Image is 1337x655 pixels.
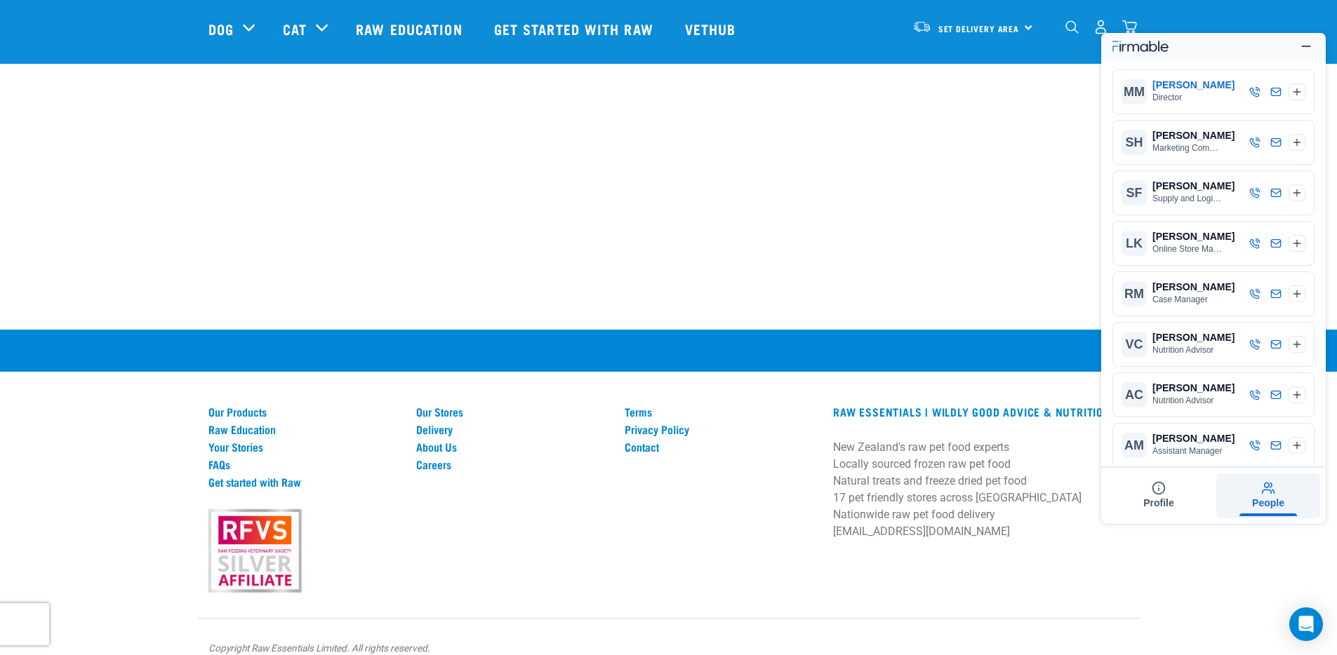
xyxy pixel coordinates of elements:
a: Privacy Policy [625,423,816,435]
span: Set Delivery Area [938,26,1020,31]
img: home-icon-1@2x.png [1065,20,1079,34]
a: Raw Education [208,423,400,435]
a: About Us [416,440,608,453]
a: Raw Education [342,1,479,57]
p: New Zealand's raw pet food experts Locally sourced frozen raw pet food Natural treats and freeze ... [833,439,1129,540]
a: Our Stores [416,405,608,418]
img: user.png [1093,20,1108,34]
a: Get started with Raw [480,1,671,57]
div: Open Intercom Messenger [1289,607,1323,641]
a: FAQs [208,458,400,471]
a: Delivery [416,423,608,435]
em: Copyright Raw Essentials Limited. All rights reserved. [208,642,430,654]
a: Cat [283,18,307,39]
img: rfvs.png [202,507,307,595]
a: Vethub [671,1,754,57]
a: Dog [208,18,234,39]
img: van-moving.png [912,20,931,33]
a: Get started with Raw [208,475,400,488]
a: Your Stories [208,440,400,453]
a: Contact [625,440,816,453]
img: home-icon@2x.png [1122,20,1137,34]
h3: RAW ESSENTIALS | Wildly Good Advice & Nutrition [833,405,1129,418]
a: Our Products [208,405,400,418]
a: Careers [416,458,608,471]
a: Terms [625,405,816,418]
